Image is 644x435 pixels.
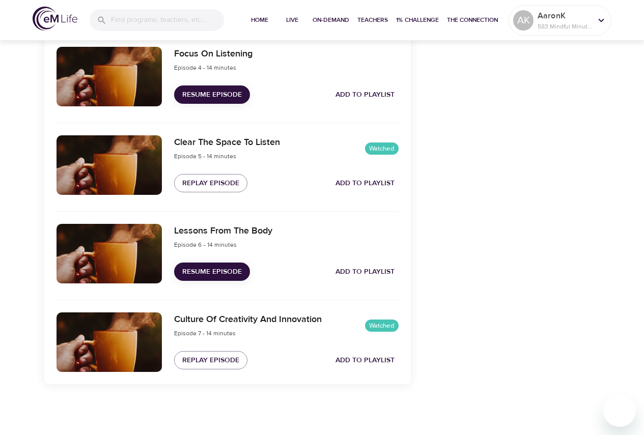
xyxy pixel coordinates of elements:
[280,15,304,25] span: Live
[538,10,592,22] p: AaronK
[447,15,498,25] span: The Connection
[396,15,439,25] span: 1% Challenge
[513,10,534,31] div: AK
[603,394,636,427] iframe: Button to launch messaging window
[174,329,236,337] span: Episode 7 - 14 minutes
[174,263,250,281] button: Resume Episode
[247,15,272,25] span: Home
[174,351,247,370] button: Replay Episode
[174,312,322,327] h6: Culture Of Creativity And Innovation
[335,89,395,101] span: Add to Playlist
[365,144,399,154] span: Watched
[182,177,239,190] span: Replay Episode
[33,7,77,31] img: logo
[174,152,236,160] span: Episode 5 - 14 minutes
[357,15,388,25] span: Teachers
[313,15,349,25] span: On-Demand
[335,354,395,367] span: Add to Playlist
[111,9,224,31] input: Find programs, teachers, etc...
[365,321,399,331] span: Watched
[174,47,253,62] h6: Focus On Listening
[174,174,247,193] button: Replay Episode
[174,224,272,239] h6: Lessons From The Body
[174,135,280,150] h6: Clear The Space To Listen
[182,354,239,367] span: Replay Episode
[182,89,242,101] span: Resume Episode
[331,351,399,370] button: Add to Playlist
[331,85,399,104] button: Add to Playlist
[174,241,237,249] span: Episode 6 - 14 minutes
[174,64,236,72] span: Episode 4 - 14 minutes
[174,85,250,104] button: Resume Episode
[182,266,242,278] span: Resume Episode
[331,174,399,193] button: Add to Playlist
[335,266,395,278] span: Add to Playlist
[335,177,395,190] span: Add to Playlist
[538,22,592,31] p: 583 Mindful Minutes
[331,263,399,281] button: Add to Playlist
